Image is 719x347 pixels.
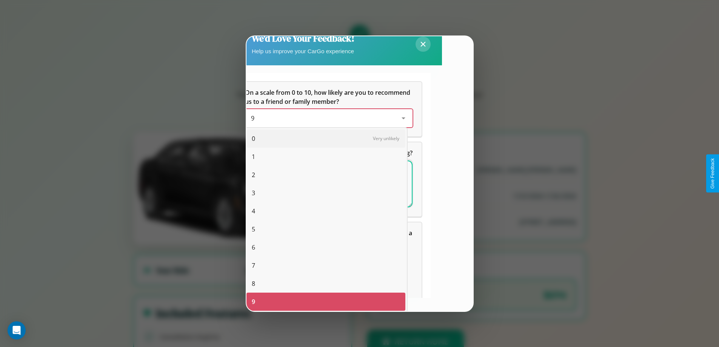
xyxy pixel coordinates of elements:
div: 6 [246,238,405,256]
p: Help us improve your CarGo experience [252,46,354,56]
span: 6 [252,243,255,252]
div: 0 [246,130,405,148]
div: 7 [246,256,405,275]
span: 2 [252,170,255,179]
div: 1 [246,148,405,166]
h5: On a scale from 0 to 10, how likely are you to recommend us to a friend or family member? [245,88,413,106]
div: 10 [246,311,405,329]
span: 1 [252,152,255,161]
div: 2 [246,166,405,184]
span: 8 [252,279,255,288]
span: 4 [252,207,255,216]
div: On a scale from 0 to 10, how likely are you to recommend us to a friend or family member? [245,109,413,127]
div: 8 [246,275,405,293]
div: 9 [246,293,405,311]
span: Very unlikely [373,135,399,142]
div: 3 [246,184,405,202]
span: 9 [251,114,254,122]
div: 5 [246,220,405,238]
span: 0 [252,134,255,143]
div: Give Feedback [710,158,715,189]
span: 3 [252,188,255,197]
h2: We'd Love Your Feedback! [252,32,354,45]
span: What can we do to make your experience more satisfying? [245,149,413,157]
div: 4 [246,202,405,220]
div: On a scale from 0 to 10, how likely are you to recommend us to a friend or family member? [236,82,422,136]
span: Which of the following features do you value the most in a vehicle? [245,229,414,246]
span: 7 [252,261,255,270]
div: Open Intercom Messenger [8,321,26,339]
span: 5 [252,225,255,234]
span: 9 [252,297,255,306]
